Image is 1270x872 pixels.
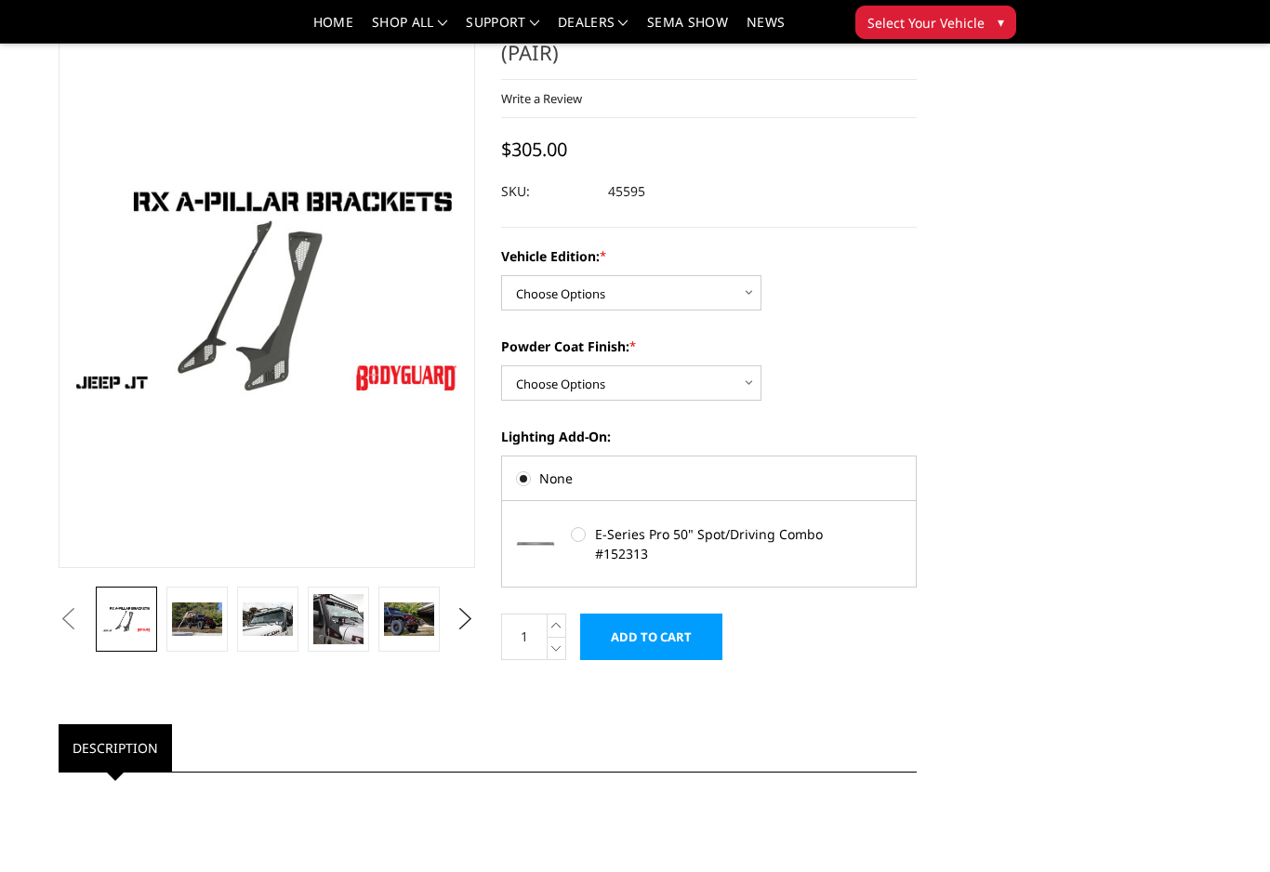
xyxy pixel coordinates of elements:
img: Jeep JT Gladiator A-Pillar Brackets (pair) [313,594,364,644]
a: Support [466,16,539,43]
h1: Jeep JT Gladiator A-Pillar Brackets (pair) [501,10,918,80]
button: Previous [54,605,82,633]
span: $305.00 [501,137,567,162]
label: Vehicle Edition: [501,246,918,266]
a: Jeep JT Gladiator A-Pillar Brackets (pair) [59,10,475,568]
span: ▾ [998,12,1004,32]
label: Powder Coat Finish: [501,337,918,356]
dt: SKU: [501,175,594,208]
a: News [747,16,785,43]
img: Jeep JT Gladiator A-Pillar Brackets (pair) [384,602,434,636]
a: Dealers [558,16,628,43]
a: shop all [372,16,447,43]
label: E-Series Pro 50" Spot/Driving Combo #152313 [571,524,844,563]
img: Jeep JT Gladiator A-Pillar Brackets (pair) [172,602,222,636]
a: Home [313,16,353,43]
label: Lighting Add-On: [501,427,918,446]
button: Select Your Vehicle [855,6,1016,39]
a: Write a Review [501,90,582,107]
img: Jeep JT Gladiator A-Pillar Brackets (pair) [243,602,293,636]
button: Next [451,605,479,633]
span: Select Your Vehicle [867,13,985,33]
dd: 45595 [608,175,645,208]
input: Add to Cart [580,614,722,660]
a: Description [59,724,172,772]
label: None [516,469,903,488]
a: SEMA Show [647,16,728,43]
